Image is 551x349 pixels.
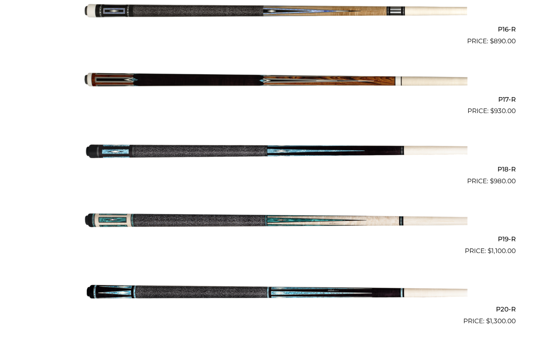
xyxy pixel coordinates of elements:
[36,189,516,256] a: P19-R $1,100.00
[84,119,467,183] img: P18-R
[84,49,467,113] img: P17-R
[490,177,516,185] bdi: 980.00
[36,49,516,116] a: P17-R $930.00
[488,247,516,255] bdi: 1,100.00
[490,177,494,185] span: $
[490,107,494,115] span: $
[490,37,494,45] span: $
[486,317,516,325] bdi: 1,300.00
[486,317,490,325] span: $
[84,259,467,323] img: P20-R
[36,22,516,36] h2: P16-R
[36,162,516,176] h2: P18-R
[488,247,491,255] span: $
[490,37,516,45] bdi: 890.00
[36,119,516,186] a: P18-R $980.00
[36,259,516,326] a: P20-R $1,300.00
[84,189,467,253] img: P19-R
[36,302,516,316] h2: P20-R
[490,107,516,115] bdi: 930.00
[36,232,516,246] h2: P19-R
[36,92,516,106] h2: P17-R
